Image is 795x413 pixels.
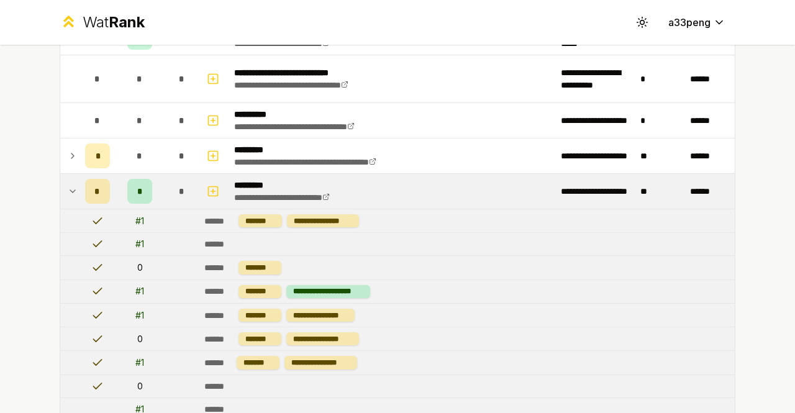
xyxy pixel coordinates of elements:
[658,11,735,34] button: a33peng
[115,256,165,279] td: 0
[83,12,145,32] div: Wat
[60,12,145,32] a: WatRank
[115,375,165,397] td: 0
[135,356,144,369] div: # 1
[115,327,165,350] td: 0
[135,309,144,322] div: # 1
[135,285,144,297] div: # 1
[135,238,144,250] div: # 1
[109,13,145,31] span: Rank
[135,215,144,227] div: # 1
[668,15,711,30] span: a33peng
